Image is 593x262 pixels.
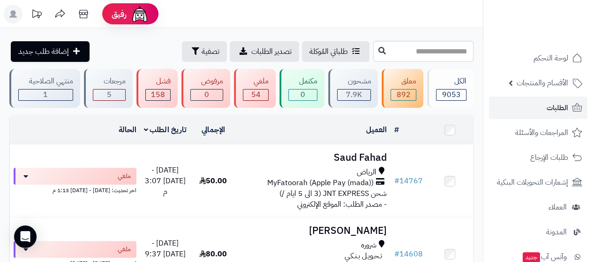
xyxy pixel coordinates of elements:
a: #14608 [394,248,423,260]
a: المدونة [489,221,587,243]
span: العملاء [548,201,567,214]
a: ملغي 54 [232,69,278,108]
span: 0 [204,89,209,100]
a: #14767 [394,175,423,187]
span: 5 [107,89,112,100]
span: 0 [300,89,305,100]
span: ملغي [118,245,131,254]
a: منتهي الصلاحية 1 [8,69,82,108]
a: تصدير الطلبات [230,41,299,62]
a: فشل 158 [135,69,180,108]
a: الحالة [119,124,136,135]
a: مكتمل 0 [278,69,326,108]
span: إشعارات التحويلات البنكية [497,176,568,189]
div: معلق [390,76,416,87]
div: 0 [191,90,223,100]
a: معلق 892 [380,69,425,108]
div: 0 [289,90,317,100]
span: لوحة التحكم [533,52,568,65]
a: مرفوض 0 [180,69,232,108]
a: تحديثات المنصة [25,5,48,26]
span: 7.9K [346,89,362,100]
img: logo-2.png [529,25,584,45]
div: فشل [145,76,171,87]
h3: [PERSON_NAME] [240,225,387,236]
div: مرجعات [93,76,126,87]
span: شحن JNT EXPRESS (3 الى 5 ايام /) [279,188,387,199]
a: إضافة طلب جديد [11,41,90,62]
span: الرياض [357,167,376,178]
div: 5 [93,90,125,100]
img: ai-face.png [130,5,149,23]
span: [DATE] - [DATE] 3:07 م [145,165,186,197]
div: اخر تحديث: [DATE] - [DATE] 1:13 م [14,185,136,195]
div: مرفوض [190,76,223,87]
div: الكل [436,76,466,87]
div: 892 [391,90,416,100]
a: لوحة التحكم [489,47,587,69]
span: تصدير الطلبات [251,46,292,57]
span: 1 [43,89,48,100]
div: 54 [243,90,268,100]
span: 892 [397,89,411,100]
span: تـحـويـل بـنـكـي [345,251,382,262]
span: 54 [251,89,260,100]
a: الإجمالي [202,124,225,135]
div: 1 [19,90,73,100]
span: # [394,248,399,260]
span: المراجعات والأسئلة [515,126,568,139]
div: مشحون [337,76,371,87]
div: ملغي [243,76,269,87]
div: Open Intercom Messenger [14,225,37,248]
span: الطلبات [547,101,568,114]
a: طلباتي المُوكلة [302,41,369,62]
span: طلبات الإرجاع [530,151,568,164]
div: مكتمل [288,76,317,87]
a: العميل [366,124,387,135]
a: مرجعات 5 [82,69,135,108]
a: # [394,124,399,135]
a: العملاء [489,196,587,218]
span: المدونة [546,225,567,239]
span: إضافة طلب جديد [18,46,69,57]
span: # [394,175,399,187]
a: مشحون 7.9K [326,69,380,108]
span: الأقسام والمنتجات [517,76,568,90]
span: 158 [151,89,165,100]
td: - مصدر الطلب: الموقع الإلكتروني [236,145,390,217]
span: 80.00 [199,248,227,260]
a: المراجعات والأسئلة [489,121,587,144]
a: تاريخ الطلب [144,124,187,135]
span: ملغي [118,172,131,181]
a: إشعارات التحويلات البنكية [489,171,587,194]
span: تصفية [202,46,219,57]
span: رفيق [112,8,127,20]
a: الطلبات [489,97,587,119]
div: 158 [146,90,171,100]
a: طلبات الإرجاع [489,146,587,169]
span: طلباتي المُوكلة [309,46,348,57]
h3: Saud Fahad [240,152,387,163]
div: 7943 [338,90,371,100]
span: MyFatoorah (Apple Pay (mada)) [267,178,374,188]
div: منتهي الصلاحية [18,76,73,87]
span: 50.00 [199,175,227,187]
span: شروره [361,240,376,251]
button: تصفية [182,41,227,62]
a: الكل9053 [425,69,475,108]
span: 9053 [442,89,461,100]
